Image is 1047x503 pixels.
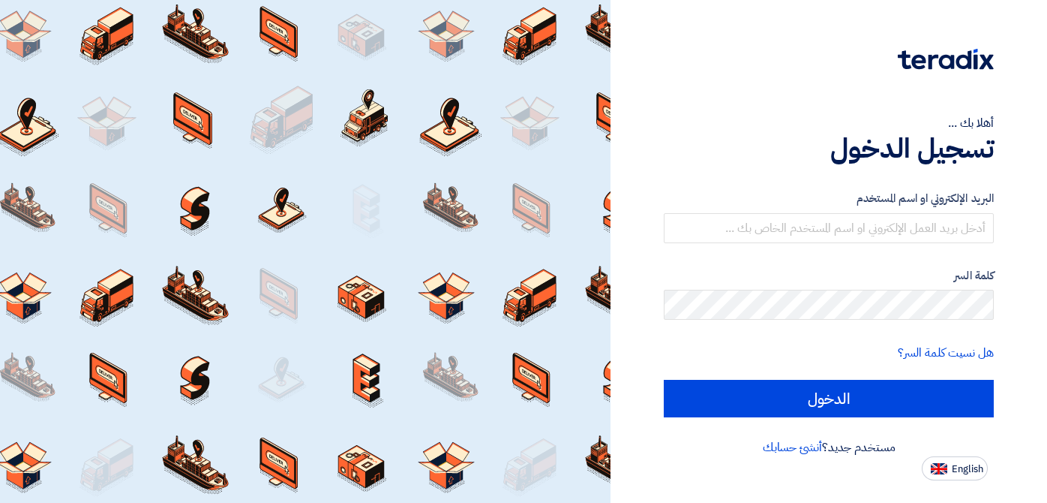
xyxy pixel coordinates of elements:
a: أنشئ حسابك [763,438,822,456]
img: Teradix logo [898,49,994,70]
div: مستخدم جديد؟ [664,438,994,456]
img: en-US.png [931,463,947,474]
div: أهلا بك ... [664,114,994,132]
a: هل نسيت كلمة السر؟ [898,344,994,362]
input: أدخل بريد العمل الإلكتروني او اسم المستخدم الخاص بك ... [664,213,994,243]
span: English [952,464,983,474]
button: English [922,456,988,480]
label: كلمة السر [664,267,994,285]
input: الدخول [664,380,994,417]
label: البريد الإلكتروني او اسم المستخدم [664,190,994,207]
h1: تسجيل الدخول [664,132,994,165]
